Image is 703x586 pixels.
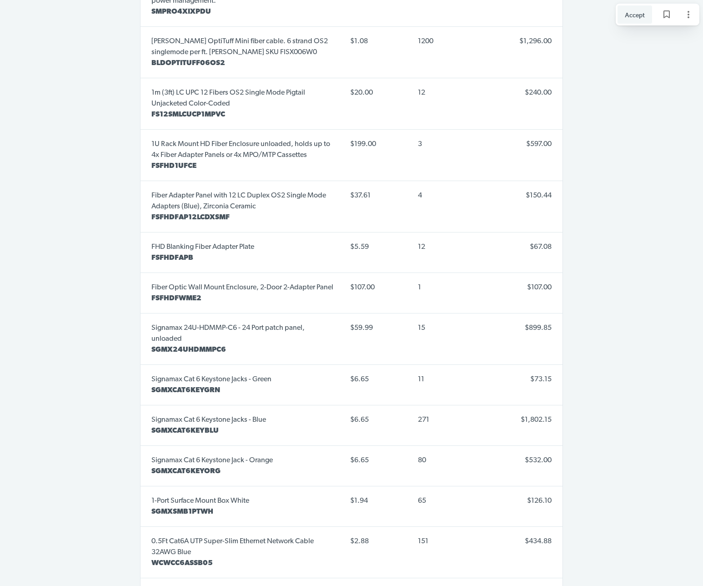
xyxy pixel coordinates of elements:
p: 1m (3ft) LC UPC 12 Fibers OS2 Single Mode Pigtail Unjacketed Color-Coded [151,87,336,109]
span: $597.00 [526,141,552,148]
span: $199.00 [350,137,403,152]
p: [PERSON_NAME] OptiTuff Mini fiber cable. 6 strand OS2 singlemode per ft. [PERSON_NAME] SKU FISX006W0 [151,36,336,58]
span: $1.94 [350,494,403,508]
span: SGMXSMB1PTWH [151,508,213,515]
span: 151 [418,538,428,545]
p: 1-Port Surface Mount Box White [151,495,249,506]
span: 1 [418,284,421,291]
span: $20.00 [350,86,403,100]
p: Signamax Cat 6 Keystone Jacks - Blue [151,414,266,425]
span: $2.88 [350,534,403,549]
span: $434.88 [525,538,552,545]
span: 80 [418,457,426,464]
span: 1200 [418,38,433,45]
button: Accept [618,5,652,24]
p: 1U Rack Mount HD Fiber Enclosure unloaded, holds up to 4x Fiber Adapter Panels or 4x MPO/MTP Cass... [151,139,336,161]
span: FS12SMLCUCP1MPVC [151,111,225,118]
p: Fiber Optic Wall Mount Enclosure, 2-Door 2-Adapter Panel [151,282,333,293]
span: FSFHDFWME2 [151,295,201,302]
span: $532.00 [525,457,552,464]
p: 0.5Ft Cat6A UTP Super-Slim Ethernet Network Cable 32AWG Blue [151,536,336,558]
p: Signamax Cat 6 Keystone Jacks - Green [151,374,271,385]
span: $67.08 [530,243,552,251]
span: $1,802.15 [521,416,552,424]
span: SGMX24UHDMMPC6 [151,346,226,354]
span: SGMXCAT6KEYGRN [151,387,220,394]
span: SMPRO4XIXPDU [151,8,211,15]
span: $1,296.00 [519,38,552,45]
span: 12 [418,89,425,96]
span: 271 [418,416,429,424]
span: $37.61 [350,188,403,203]
p: Fiber Adapter Panel with 12 LC Duplex OS2 Single Mode Adapters (Blue), Zirconia Ceramic [151,190,336,212]
span: 3 [418,141,422,148]
span: 11 [418,376,424,383]
span: $5.59 [350,240,403,254]
p: FHD Blanking Fiber Adapter Plate [151,242,254,253]
span: FSFHDFAP12LCDXSMF [151,214,230,221]
span: BLDOPTITUFF06OS2 [151,60,225,67]
span: $73.15 [530,376,552,383]
span: $107.00 [350,280,403,295]
span: $150.44 [526,192,552,199]
span: 15 [418,324,425,332]
span: Accept [625,10,645,20]
span: FSFHD1UFCE [151,162,196,170]
span: $107.00 [527,284,552,291]
span: FSFHDFAPB [151,254,193,262]
span: $126.10 [527,497,552,505]
p: Signamax 24U-HDMMP-C6 - 24 Port patch panel, unloaded [151,323,336,344]
span: $899.85 [525,324,552,332]
p: Signamax Cat 6 Keystone Jack - Orange [151,455,273,466]
span: $59.99 [350,321,403,335]
span: $240.00 [525,89,552,96]
span: $6.65 [350,453,403,468]
span: $6.65 [350,372,403,387]
span: $6.65 [350,413,403,427]
span: 12 [418,243,425,251]
span: 65 [418,497,426,505]
span: WCWCC6ASSB05 [151,560,213,567]
button: Page options [679,5,698,24]
span: $1.08 [350,34,403,49]
span: SGMXCAT6KEYBLU [151,427,219,434]
span: SGMXCAT6KEYORG [151,468,221,475]
span: 4 [418,192,422,199]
